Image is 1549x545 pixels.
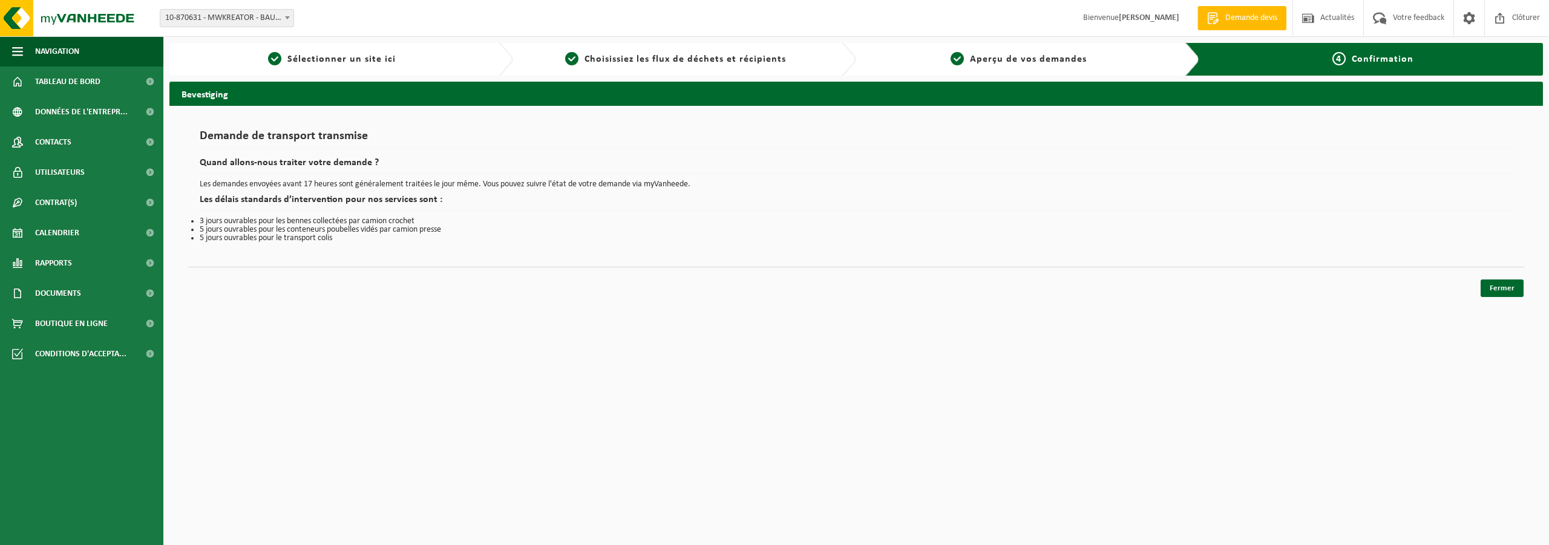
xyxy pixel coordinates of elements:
[1481,279,1524,297] a: Fermer
[951,52,964,65] span: 3
[970,54,1087,64] span: Aperçu de vos demandes
[35,278,81,308] span: Documents
[160,9,294,27] span: 10-870631 - MWKREATOR - BAUFFE
[200,180,1513,189] p: Les demandes envoyées avant 17 heures sont généralement traitées le jour même. Vous pouvez suivre...
[200,217,1513,226] li: 3 jours ouvrables pour les bennes collectées par camion crochet
[35,218,79,248] span: Calendrier
[862,52,1176,67] a: 3Aperçu de vos demandes
[35,36,79,67] span: Navigation
[35,339,126,369] span: Conditions d'accepta...
[287,54,396,64] span: Sélectionner un site ici
[35,157,85,188] span: Utilisateurs
[1352,54,1413,64] span: Confirmation
[169,82,1543,105] h2: Bevestiging
[35,188,77,218] span: Contrat(s)
[1222,12,1280,24] span: Demande devis
[35,127,71,157] span: Contacts
[268,52,281,65] span: 1
[200,195,1513,211] h2: Les délais standards d’intervention pour nos services sont :
[200,234,1513,243] li: 5 jours ouvrables pour le transport colis
[175,52,489,67] a: 1Sélectionner un site ici
[519,52,833,67] a: 2Choisissiez les flux de déchets et récipients
[35,248,72,278] span: Rapports
[1119,13,1179,22] strong: [PERSON_NAME]
[1332,52,1346,65] span: 4
[35,97,128,127] span: Données de l'entrepr...
[200,226,1513,234] li: 5 jours ouvrables pour les conteneurs poubelles vidés par camion presse
[160,10,293,27] span: 10-870631 - MWKREATOR - BAUFFE
[200,130,1513,149] h1: Demande de transport transmise
[1197,6,1286,30] a: Demande devis
[585,54,786,64] span: Choisissiez les flux de déchets et récipients
[565,52,578,65] span: 2
[35,308,108,339] span: Boutique en ligne
[35,67,100,97] span: Tableau de bord
[200,158,1513,174] h2: Quand allons-nous traiter votre demande ?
